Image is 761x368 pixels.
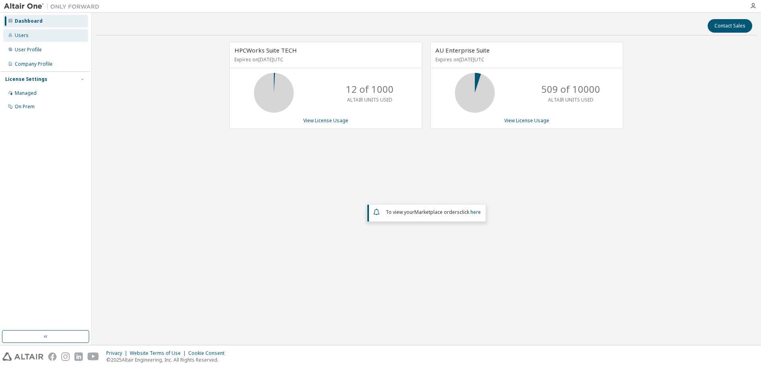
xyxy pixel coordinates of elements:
div: Managed [15,90,37,96]
div: Users [15,32,29,39]
img: Altair One [4,2,103,10]
a: View License Usage [504,117,549,124]
img: altair_logo.svg [2,352,43,361]
span: To view your click [386,209,481,215]
span: HPCWorks Suite TECH [234,46,297,54]
div: On Prem [15,104,35,110]
em: Marketplace orders [414,209,460,215]
img: instagram.svg [61,352,70,361]
div: User Profile [15,47,42,53]
a: View License Usage [303,117,348,124]
div: Privacy [106,350,130,356]
p: 509 of 10000 [541,82,600,96]
img: facebook.svg [48,352,57,361]
p: Expires on [DATE] UTC [234,56,415,63]
div: Dashboard [15,18,43,24]
p: © 2025 Altair Engineering, Inc. All Rights Reserved. [106,356,229,363]
span: AU Enterprise Suite [435,46,490,54]
img: youtube.svg [88,352,99,361]
img: linkedin.svg [74,352,83,361]
p: Expires on [DATE] UTC [435,56,616,63]
p: 12 of 1000 [346,82,394,96]
a: here [470,209,481,215]
div: License Settings [5,76,47,82]
p: ALTAIR UNITS USED [347,96,392,103]
div: Company Profile [15,61,53,67]
p: ALTAIR UNITS USED [548,96,593,103]
div: Cookie Consent [188,350,229,356]
div: Website Terms of Use [130,350,188,356]
button: Contact Sales [708,19,752,33]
